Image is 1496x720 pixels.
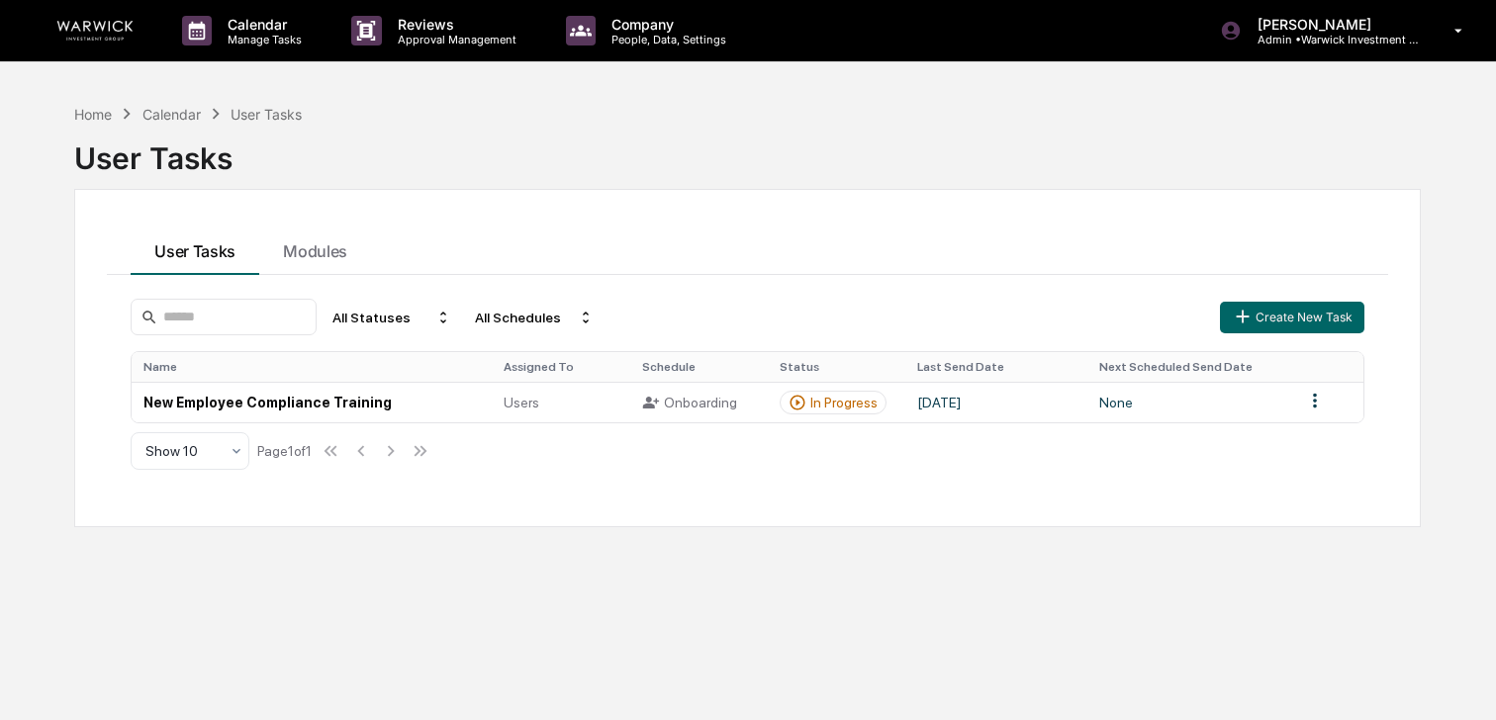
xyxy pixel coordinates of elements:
[1087,382,1292,422] td: None
[47,21,142,41] img: logo
[74,106,112,123] div: Home
[905,382,1087,422] td: [DATE]
[1242,16,1426,33] p: [PERSON_NAME]
[492,352,629,382] th: Assigned To
[74,125,1421,176] div: User Tasks
[382,16,526,33] p: Reviews
[630,352,768,382] th: Schedule
[259,222,371,275] button: Modules
[231,106,302,123] div: User Tasks
[504,395,539,410] span: Users
[132,352,492,382] th: Name
[382,33,526,46] p: Approval Management
[642,394,756,411] div: Onboarding
[257,443,312,459] div: Page 1 of 1
[596,16,736,33] p: Company
[212,33,312,46] p: Manage Tasks
[1220,302,1364,333] button: Create New Task
[212,16,312,33] p: Calendar
[768,352,905,382] th: Status
[467,302,602,333] div: All Schedules
[596,33,736,46] p: People, Data, Settings
[131,222,259,275] button: User Tasks
[1242,33,1426,46] p: Admin • Warwick Investment Group
[1433,655,1486,708] iframe: Open customer support
[810,395,878,410] div: In Progress
[142,106,201,123] div: Calendar
[905,352,1087,382] th: Last Send Date
[1087,352,1292,382] th: Next Scheduled Send Date
[325,302,459,333] div: All Statuses
[132,382,492,422] td: New Employee Compliance Training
